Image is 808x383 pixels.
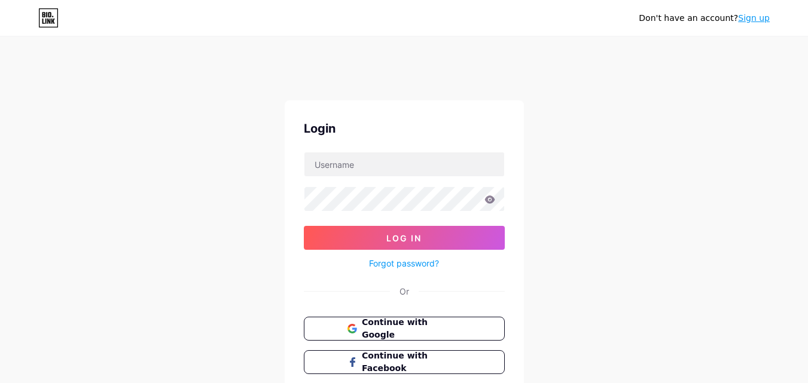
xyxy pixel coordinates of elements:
button: Log In [304,226,505,250]
span: Continue with Facebook [362,350,461,375]
button: Continue with Facebook [304,350,505,374]
span: Continue with Google [362,316,461,341]
div: Login [304,120,505,137]
a: Forgot password? [369,257,439,269]
div: Or [400,285,409,298]
button: Continue with Google [304,317,505,341]
div: Don't have an account? [639,12,770,24]
span: Log In [386,233,422,243]
a: Sign up [738,13,770,23]
input: Username [304,152,504,176]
